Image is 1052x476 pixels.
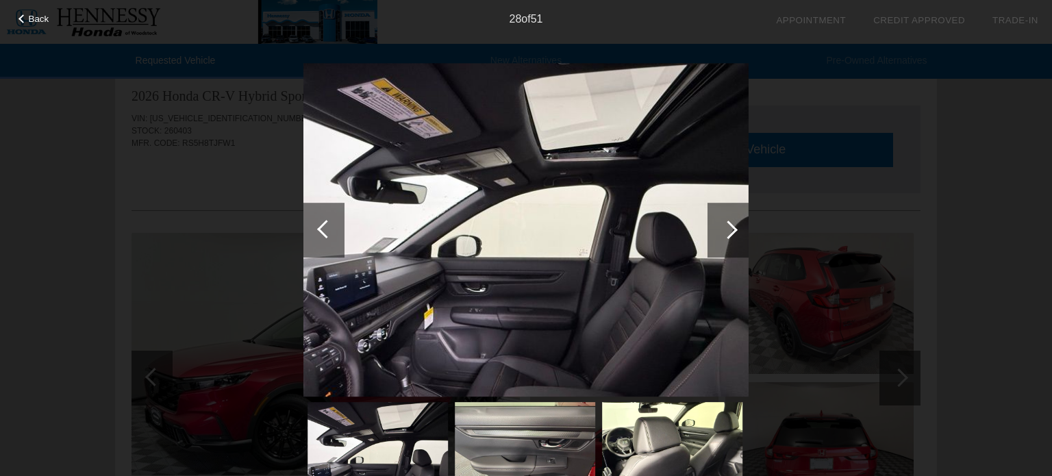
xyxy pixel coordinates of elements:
[531,13,543,25] span: 51
[776,15,846,25] a: Appointment
[992,15,1038,25] a: Trade-In
[29,14,49,24] span: Back
[303,63,749,397] img: 7dbbdec5-148f-4bcb-ad64-8481b38f7e37.jpeg
[510,13,522,25] span: 28
[873,15,965,25] a: Credit Approved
